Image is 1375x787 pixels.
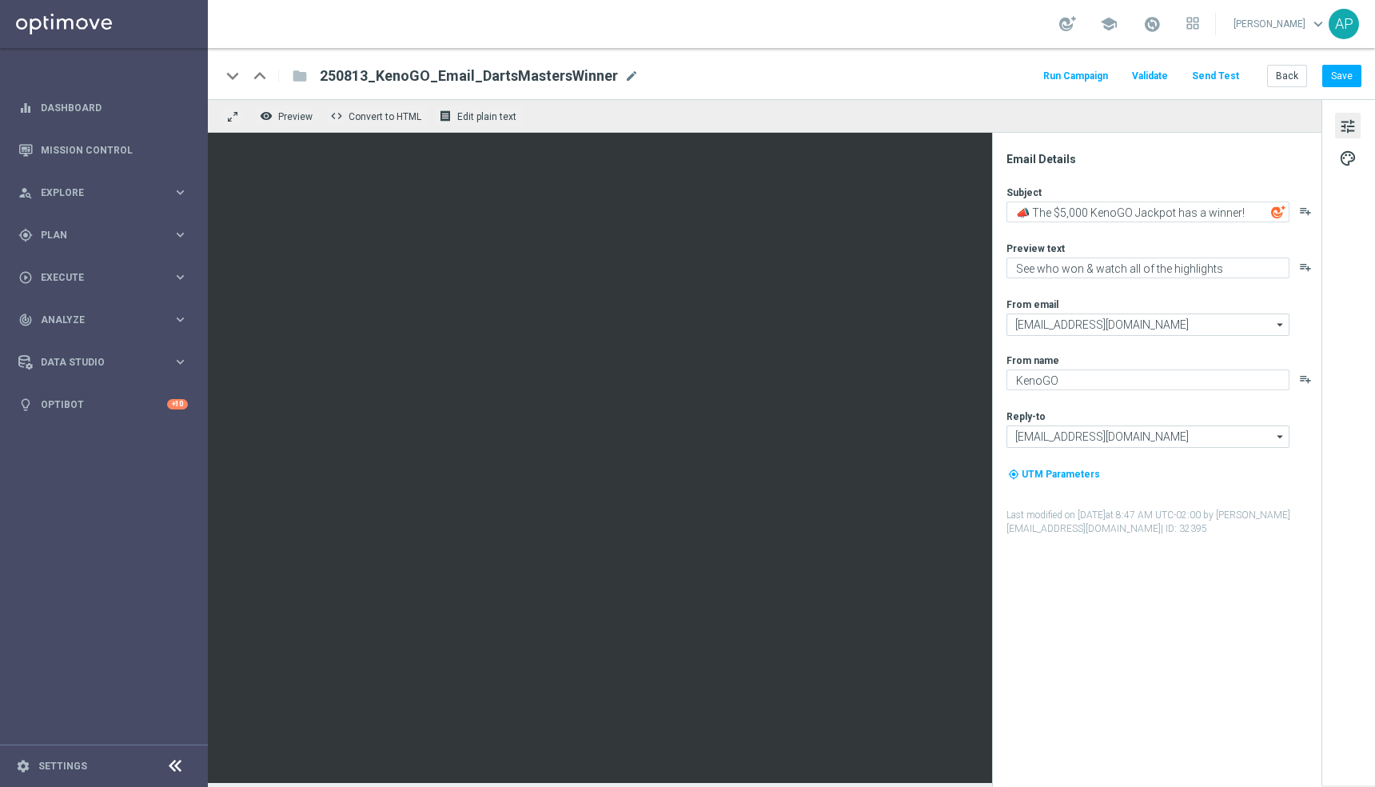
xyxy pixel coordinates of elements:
[1008,469,1019,480] i: my_location
[1006,410,1046,423] label: Reply-to
[18,313,173,327] div: Analyze
[439,110,452,122] i: receipt
[16,759,30,773] i: settings
[41,315,173,325] span: Analyze
[18,270,173,285] div: Execute
[1309,15,1327,33] span: keyboard_arrow_down
[326,106,428,126] button: code Convert to HTML
[18,86,188,129] div: Dashboard
[18,129,188,171] div: Mission Control
[41,230,173,240] span: Plan
[1267,65,1307,87] button: Back
[1232,12,1329,36] a: [PERSON_NAME]keyboard_arrow_down
[18,144,189,157] button: Mission Control
[1132,70,1168,82] span: Validate
[1041,66,1110,87] button: Run Campaign
[18,228,33,242] i: gps_fixed
[1006,314,1289,336] input: Select
[18,186,33,200] i: person_search
[1299,261,1312,274] button: playlist_add
[1006,242,1065,255] label: Preview text
[173,270,188,285] i: keyboard_arrow_right
[18,101,33,115] i: equalizer
[173,354,188,370] i: keyboard_arrow_right
[349,111,421,122] span: Convert to HTML
[18,270,33,285] i: play_circle_outline
[18,383,188,425] div: Optibot
[18,271,189,284] button: play_circle_outline Execute keyboard_arrow_right
[624,69,639,83] span: mode_edit
[330,110,343,122] span: code
[1006,509,1320,536] label: Last modified on [DATE] at 8:47 AM UTC-02:00 by [PERSON_NAME][EMAIL_ADDRESS][DOMAIN_NAME]
[1161,523,1207,534] span: | ID: 32395
[256,106,320,126] button: remove_red_eye Preview
[1335,145,1361,170] button: palette
[1335,113,1361,138] button: tune
[173,227,188,242] i: keyboard_arrow_right
[1006,354,1059,367] label: From name
[18,186,189,199] button: person_search Explore keyboard_arrow_right
[435,106,524,126] button: receipt Edit plain text
[1329,9,1359,39] div: AP
[1006,465,1102,483] button: my_location UTM Parameters
[457,111,516,122] span: Edit plain text
[1339,116,1357,137] span: tune
[1299,373,1312,386] button: playlist_add
[18,355,173,370] div: Data Studio
[167,399,188,409] div: +10
[18,356,189,369] button: Data Studio keyboard_arrow_right
[1100,15,1118,33] span: school
[278,111,313,122] span: Preview
[1273,426,1289,447] i: arrow_drop_down
[18,398,189,411] button: lightbulb Optibot +10
[1022,469,1100,480] span: UTM Parameters
[173,312,188,327] i: keyboard_arrow_right
[1006,186,1042,199] label: Subject
[41,188,173,198] span: Explore
[18,102,189,114] button: equalizer Dashboard
[18,186,173,200] div: Explore
[1006,152,1320,166] div: Email Details
[18,397,33,412] i: lightbulb
[41,129,188,171] a: Mission Control
[1322,65,1361,87] button: Save
[18,314,189,326] button: track_changes Analyze keyboard_arrow_right
[38,761,87,771] a: Settings
[18,313,33,327] i: track_changes
[1339,148,1357,169] span: palette
[1271,205,1285,219] img: optiGenie.svg
[41,358,173,367] span: Data Studio
[1299,205,1312,218] button: playlist_add
[18,228,173,242] div: Plan
[41,86,188,129] a: Dashboard
[1190,66,1241,87] button: Send Test
[1130,66,1170,87] button: Validate
[18,229,189,242] button: gps_fixed Plan keyboard_arrow_right
[41,383,167,425] a: Optibot
[41,273,173,282] span: Execute
[1006,298,1058,311] label: From email
[1273,314,1289,335] i: arrow_drop_down
[260,110,273,122] i: remove_red_eye
[320,66,618,86] span: 250813_KenoGO_Email_DartsMastersWinner
[1006,425,1289,448] input: Select
[173,185,188,200] i: keyboard_arrow_right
